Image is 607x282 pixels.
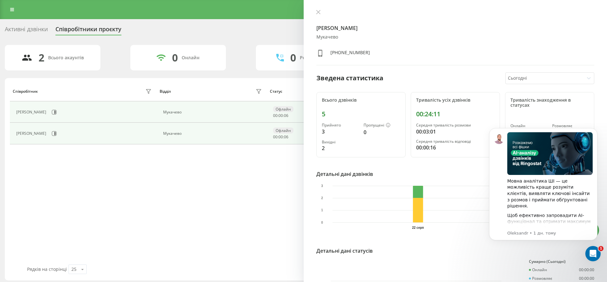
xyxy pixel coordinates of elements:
div: Активні дзвінки [5,26,48,36]
text: 22 серп [412,226,424,229]
div: 5 [322,110,400,118]
div: : : [273,135,288,139]
span: 00 [273,113,278,118]
div: Офлайн [273,106,293,112]
div: [PERSON_NAME] [16,131,48,136]
div: Онлайн [529,268,547,272]
div: 00:00:16 [416,144,495,151]
div: 00:00:00 [579,276,594,281]
div: Офлайн [273,127,293,134]
div: Всього акаунтів [48,55,84,61]
iframe: Intercom notifications повідомлення [480,119,607,265]
div: 00:24:11 [416,110,495,118]
div: [PERSON_NAME] [16,110,48,114]
div: Розмовляє [529,276,552,281]
div: Тривалість знаходження в статусах [510,98,589,108]
text: 1 [321,208,323,212]
span: 06 [284,113,288,118]
div: 3 [322,128,358,135]
div: Мукачево [163,131,264,136]
div: 2 [39,52,44,64]
div: Тривалість усіх дзвінків [416,98,495,103]
div: 2 [322,144,358,152]
div: Співробітники проєкту [55,26,121,36]
span: 06 [284,134,288,140]
text: 3 [321,184,323,188]
div: Всього дзвінків [322,98,400,103]
h4: [PERSON_NAME] [316,24,595,32]
div: Зведена статистика [316,73,383,83]
text: 2 [321,196,323,200]
div: [PHONE_NUMBER] [330,49,370,59]
div: Відділ [160,89,171,94]
div: 00:00:00 [579,268,594,272]
div: : : [273,113,288,118]
div: Середня тривалість розмови [416,123,495,127]
div: Мукачево [163,110,264,114]
span: 00 [273,134,278,140]
div: Мукачево [316,34,595,40]
div: Онлайн [182,55,199,61]
span: 00 [278,113,283,118]
div: 0 [172,52,178,64]
div: 00:03:01 [416,128,495,135]
div: Детальні дані статусів [316,247,373,255]
div: Вихідні [322,140,358,144]
div: 0 [290,52,296,64]
div: Середня тривалість відповіді [416,139,495,144]
text: 0 [321,221,323,224]
div: 0 [364,128,400,136]
div: 25 [71,266,76,272]
div: Пропущені [364,123,400,128]
span: 00 [278,134,283,140]
div: Статус [270,89,282,94]
div: Співробітник [13,89,38,94]
iframe: Intercom live chat [585,246,601,261]
span: 1 [598,246,603,251]
span: Рядків на сторінці [27,266,67,272]
div: Детальні дані дзвінків [316,170,373,178]
div: Розмовляють [300,55,331,61]
div: Прийнято [322,123,358,127]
